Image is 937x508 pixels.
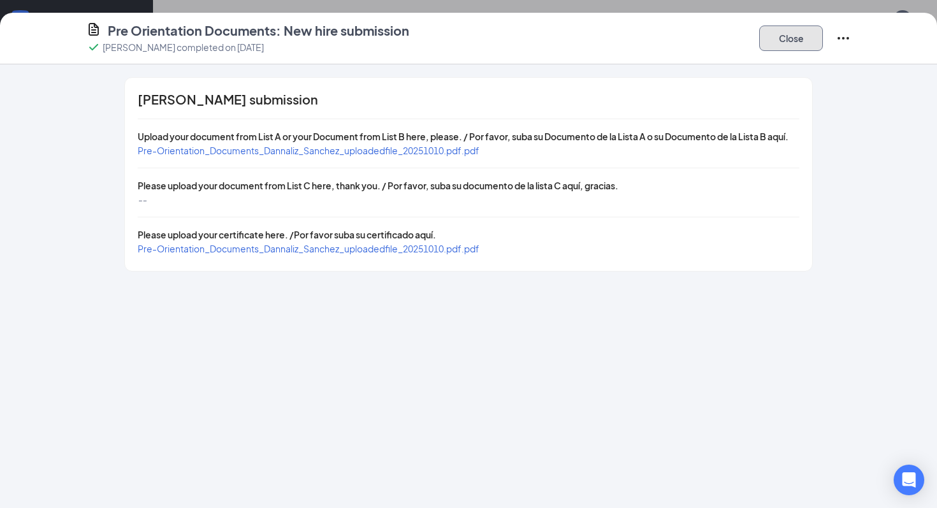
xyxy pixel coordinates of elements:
div: Open Intercom Messenger [894,465,924,495]
svg: CustomFormIcon [86,22,101,37]
svg: Ellipses [836,31,851,46]
span: Please upload your document from List C here, thank you. / Por favor, suba su documento de la lis... [138,180,618,191]
a: Pre-Orientation_Documents_Dannaliz_Sanchez_uploadedfile_20251010.pdf.pdf [138,243,479,254]
p: [PERSON_NAME] completed on [DATE] [103,41,264,54]
span: [PERSON_NAME] submission [138,93,318,106]
a: Pre-Orientation_Documents_Dannaliz_Sanchez_uploadedfile_20251010.pdf.pdf [138,145,479,156]
span: Upload your document from List A or your Document from List B here, please. / Por favor, suba su ... [138,131,788,142]
button: Close [759,25,823,51]
svg: Checkmark [86,40,101,55]
span: Please upload your certificate here. /Por favor suba su certificado aquí. [138,229,436,240]
h4: Pre Orientation Documents: New hire submission [108,22,409,40]
span: -- [138,194,147,205]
